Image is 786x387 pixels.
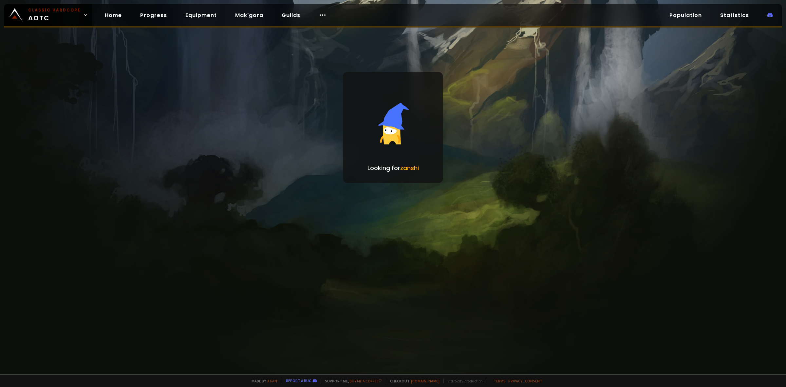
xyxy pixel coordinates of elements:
[664,9,707,22] a: Population
[715,9,754,22] a: Statistics
[248,378,277,383] span: Made by
[28,7,81,23] span: AOTC
[386,378,440,383] span: Checkout
[494,378,506,383] a: Terms
[321,378,382,383] span: Support me,
[411,378,440,383] a: [DOMAIN_NAME]
[100,9,127,22] a: Home
[28,7,81,13] small: Classic Hardcore
[276,9,306,22] a: Guilds
[508,378,522,383] a: Privacy
[135,9,172,22] a: Progress
[230,9,269,22] a: Mak'gora
[400,164,419,172] span: zanshi
[349,378,382,383] a: Buy me a coffee
[267,378,277,383] a: a fan
[525,378,542,383] a: Consent
[367,164,419,172] p: Looking for
[286,378,311,383] a: Report a bug
[180,9,222,22] a: Equipment
[443,378,483,383] span: v. d752d5 - production
[4,4,92,26] a: Classic HardcoreAOTC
